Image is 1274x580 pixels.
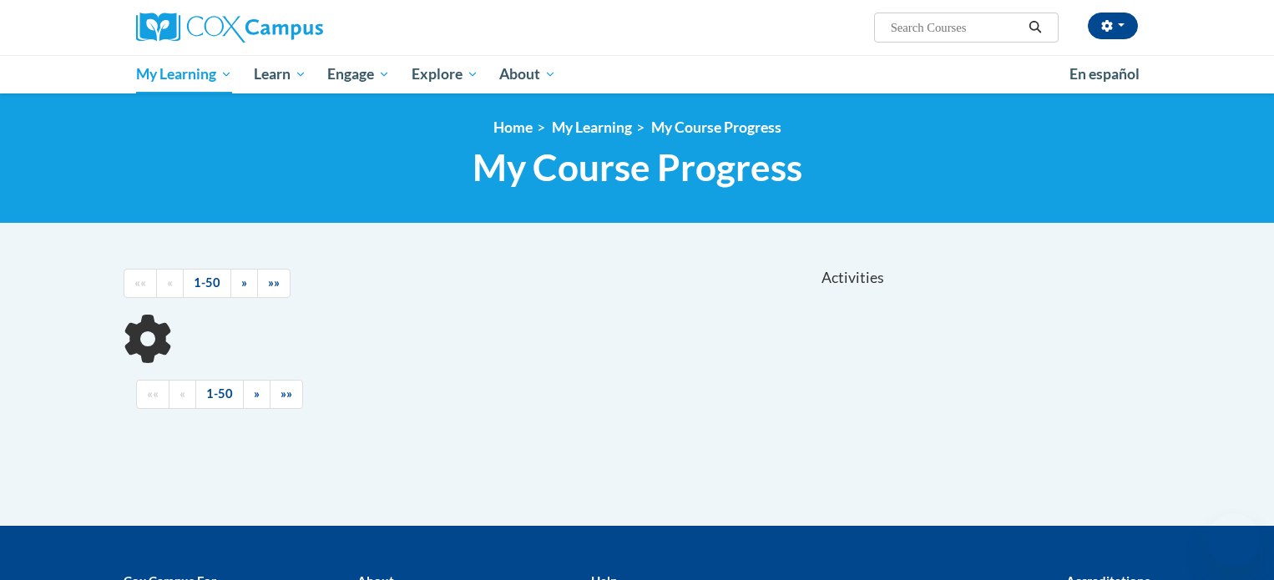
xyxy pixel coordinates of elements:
span: En español [1069,65,1140,83]
iframe: Button to launch messaging window [1207,513,1261,567]
span: My Course Progress [473,145,802,189]
span: » [241,275,247,290]
span: » [254,386,260,401]
a: Cox Campus [136,13,453,43]
a: Begining [136,380,169,409]
a: En español [1059,57,1150,92]
a: My Learning [125,55,243,93]
button: Search [1023,18,1048,38]
span: « [167,275,173,290]
a: End [257,269,291,298]
span: Learn [254,64,306,84]
a: Explore [401,55,489,93]
img: Cox Campus [136,13,323,43]
button: Account Settings [1088,13,1138,39]
div: Main menu [111,55,1163,93]
a: My Learning [552,119,632,136]
span: »» [268,275,280,290]
a: End [270,380,303,409]
a: 1-50 [195,380,244,409]
span: Engage [327,64,390,84]
span: «« [147,386,159,401]
a: Previous [169,380,196,409]
input: Search Courses [889,18,1023,38]
a: My Course Progress [651,119,781,136]
span: « [179,386,185,401]
span: »» [281,386,292,401]
a: Learn [243,55,317,93]
a: Engage [316,55,401,93]
span: Explore [412,64,478,84]
span: About [499,64,556,84]
a: Previous [156,269,184,298]
a: Begining [124,269,157,298]
span: My Learning [136,64,232,84]
span: Activities [822,269,884,287]
a: Home [493,119,533,136]
a: Next [230,269,258,298]
a: Next [243,380,270,409]
a: 1-50 [183,269,231,298]
span: «« [134,275,146,290]
a: About [489,55,568,93]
